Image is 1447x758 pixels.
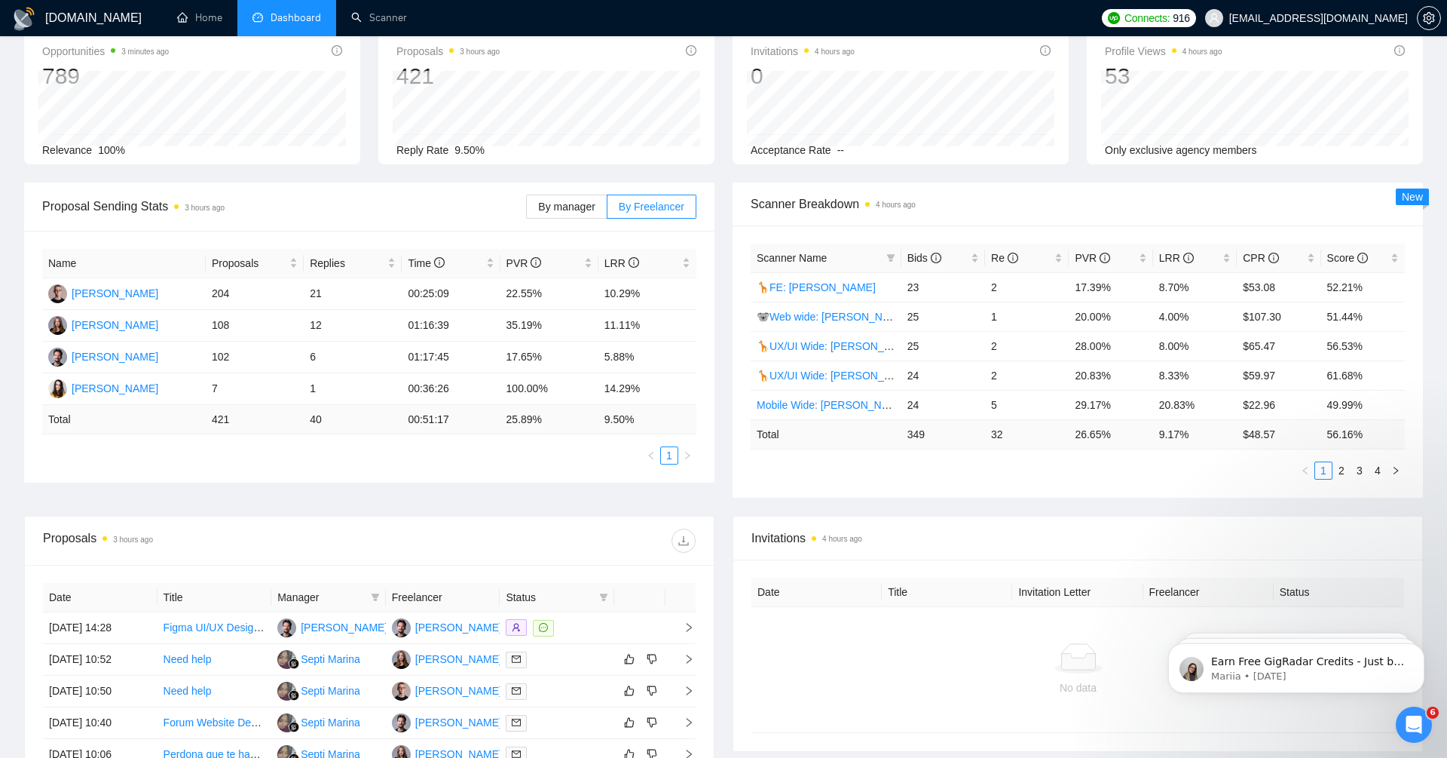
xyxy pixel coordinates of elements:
[48,284,67,303] img: VG
[1159,252,1194,264] span: LRR
[882,578,1012,607] th: Title
[1314,462,1332,480] li: 1
[98,144,125,156] span: 100%
[1327,252,1368,264] span: Score
[1237,331,1320,361] td: $65.47
[1296,462,1314,480] li: Previous Page
[304,249,402,278] th: Replies
[72,285,158,302] div: [PERSON_NAME]
[277,589,365,606] span: Manager
[661,447,678,464] a: 1
[310,255,384,272] span: Replies
[1237,419,1320,449] td: $ 48.57
[392,684,502,696] a: VG[PERSON_NAME]
[1332,462,1351,480] li: 2
[1427,707,1439,719] span: 6
[1069,302,1152,331] td: 20.00%
[901,361,985,390] td: 24
[598,278,696,310] td: 10.29%
[1040,45,1051,56] span: info-circle
[907,252,941,264] span: Bids
[72,380,158,397] div: [PERSON_NAME]
[396,144,448,156] span: Reply Rate
[392,650,411,669] img: TB
[48,348,67,367] img: RV
[1100,253,1110,263] span: info-circle
[43,583,158,612] th: Date
[1105,144,1257,156] span: Only exclusive agency members
[1237,390,1320,419] td: $22.96
[392,716,502,728] a: RV[PERSON_NAME]
[751,42,855,60] span: Invitations
[901,302,985,331] td: 25
[1321,390,1405,419] td: 49.99%
[402,278,500,310] td: 00:25:09
[289,690,299,701] img: gigradar-bm.png
[642,447,660,465] button: left
[1153,390,1237,419] td: 20.83%
[671,686,694,696] span: right
[985,419,1069,449] td: 32
[757,281,876,293] a: 🦒FE: [PERSON_NAME]
[408,257,444,269] span: Time
[72,317,158,333] div: [PERSON_NAME]
[751,529,1404,548] span: Invitations
[985,272,1069,302] td: 2
[164,685,212,697] a: Need help
[672,535,695,547] span: download
[206,310,304,342] td: 108
[371,593,380,602] span: filter
[1357,253,1368,263] span: info-circle
[277,714,296,732] img: SM
[42,42,169,60] span: Opportunities
[1296,462,1314,480] button: left
[48,318,158,330] a: TB[PERSON_NAME]
[671,622,694,633] span: right
[48,287,158,299] a: VG[PERSON_NAME]
[48,350,158,362] a: RV[PERSON_NAME]
[1394,45,1405,56] span: info-circle
[643,682,661,700] button: dislike
[1315,462,1332,479] a: 1
[42,197,526,216] span: Proposal Sending Stats
[1105,62,1222,91] div: 53
[985,361,1069,390] td: 2
[42,249,206,278] th: Name
[1417,6,1441,30] button: setting
[1321,302,1405,331] td: 51.44%
[164,621,424,634] a: Figma UI/UX Designer Needed to Create 3 Homepages
[1182,48,1222,56] time: 4 hours ago
[1387,462,1405,480] li: Next Page
[624,653,635,665] span: like
[506,589,593,606] span: Status
[598,405,696,434] td: 9.50 %
[185,204,225,212] time: 3 hours ago
[460,48,500,56] time: 3 hours ago
[1008,253,1018,263] span: info-circle
[206,405,304,434] td: 421
[598,310,696,342] td: 11.11%
[1105,42,1222,60] span: Profile Views
[1153,361,1237,390] td: 8.33%
[304,373,402,405] td: 1
[252,12,263,23] span: dashboard
[901,272,985,302] td: 23
[886,253,895,262] span: filter
[43,644,158,676] td: [DATE] 10:52
[415,651,502,667] div: [PERSON_NAME]
[500,373,598,405] td: 100.00%
[42,144,92,156] span: Relevance
[599,593,608,602] span: filter
[500,405,598,434] td: 25.89 %
[757,311,1003,323] a: 🐨Web wide: [PERSON_NAME] 03/07 humor trigger
[1243,252,1278,264] span: CPR
[392,618,411,637] img: RV
[500,310,598,342] td: 35.19%
[642,447,660,465] li: Previous Page
[620,650,638,668] button: like
[991,252,1018,264] span: Re
[1274,578,1404,607] th: Status
[304,310,402,342] td: 12
[304,405,402,434] td: 40
[757,252,827,264] span: Scanner Name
